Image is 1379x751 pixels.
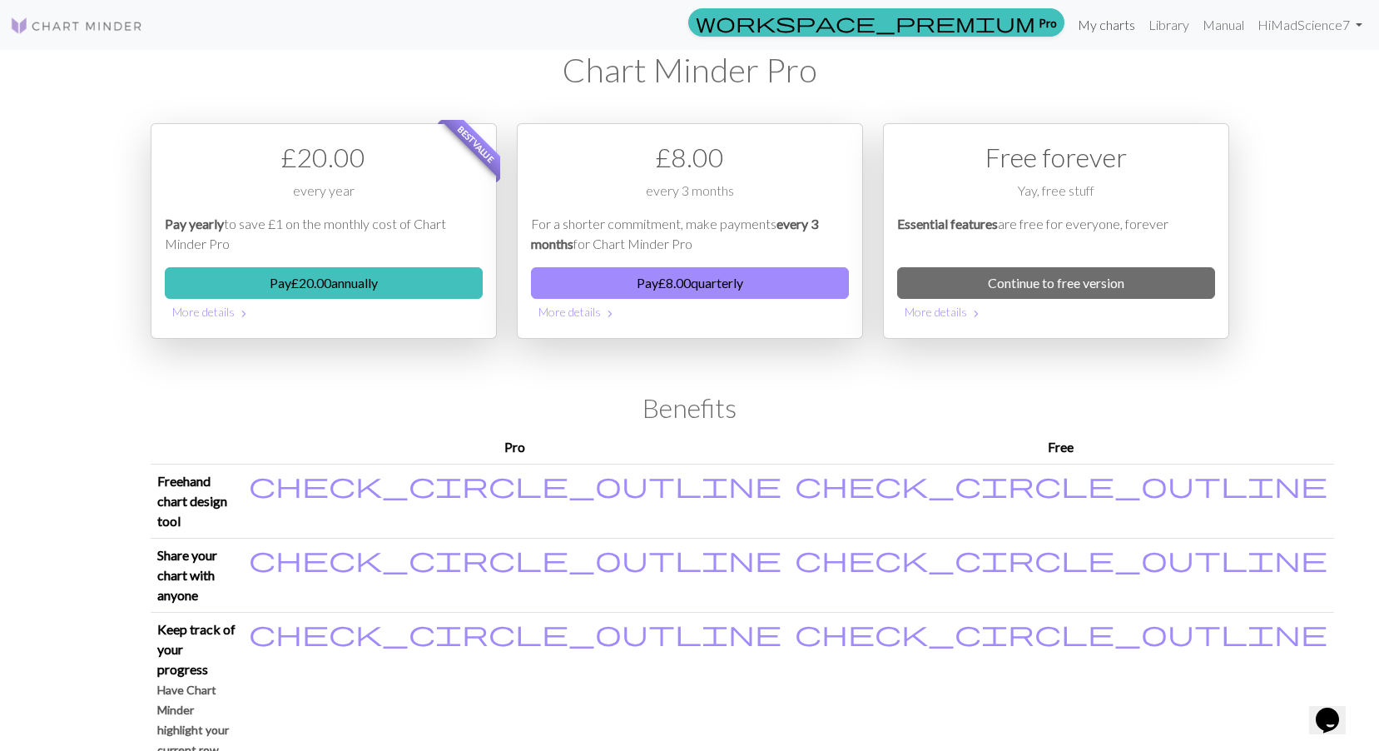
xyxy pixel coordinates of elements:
[531,214,849,254] p: For a shorter commitment, make payments for Chart Minder Pro
[237,306,251,322] span: chevron_right
[517,123,863,339] div: Payment option 2
[249,617,781,649] span: check_circle_outline
[151,392,1229,424] h2: Benefits
[151,123,497,339] div: Payment option 1
[897,181,1215,214] div: Yay, free stuff
[1196,8,1251,42] a: Manual
[165,181,483,214] div: every year
[1309,684,1362,734] iframe: chat widget
[897,267,1215,299] a: Continue to free version
[897,216,998,231] em: Essential features
[531,137,849,177] div: £ 8.00
[165,299,483,325] button: More details
[1251,8,1369,42] a: HiMadScience7
[688,8,1064,37] a: Pro
[795,545,1327,572] i: Included
[795,543,1327,574] span: check_circle_outline
[157,545,236,605] p: Share your chart with anyone
[1071,8,1142,42] a: My charts
[531,216,818,251] em: every 3 months
[165,214,483,254] p: to save £1 on the monthly cost of Chart Minder Pro
[151,50,1229,90] h1: Chart Minder Pro
[165,216,224,231] em: Pay yearly
[531,267,849,299] button: Pay£8.00quarterly
[795,471,1327,498] i: Included
[10,16,143,36] img: Logo
[795,617,1327,649] span: check_circle_outline
[603,306,617,322] span: chevron_right
[897,137,1215,177] div: Free forever
[165,137,483,177] div: £ 20.00
[788,430,1334,465] th: Free
[531,181,849,214] div: every 3 months
[1142,8,1196,42] a: Library
[531,299,849,325] button: More details
[795,619,1327,646] i: Included
[249,469,781,500] span: check_circle_outline
[696,11,1035,34] span: workspace_premium
[795,469,1327,500] span: check_circle_outline
[249,471,781,498] i: Included
[970,306,983,322] span: chevron_right
[897,299,1215,325] button: More details
[249,543,781,574] span: check_circle_outline
[249,619,781,646] i: Included
[897,214,1215,254] p: are free for everyone, forever
[165,267,483,299] button: Pay£20.00annually
[242,430,788,465] th: Pro
[440,109,511,180] span: Best value
[157,471,236,531] p: Freehand chart design tool
[249,545,781,572] i: Included
[157,619,236,679] p: Keep track of your progress
[883,123,1229,339] div: Free option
